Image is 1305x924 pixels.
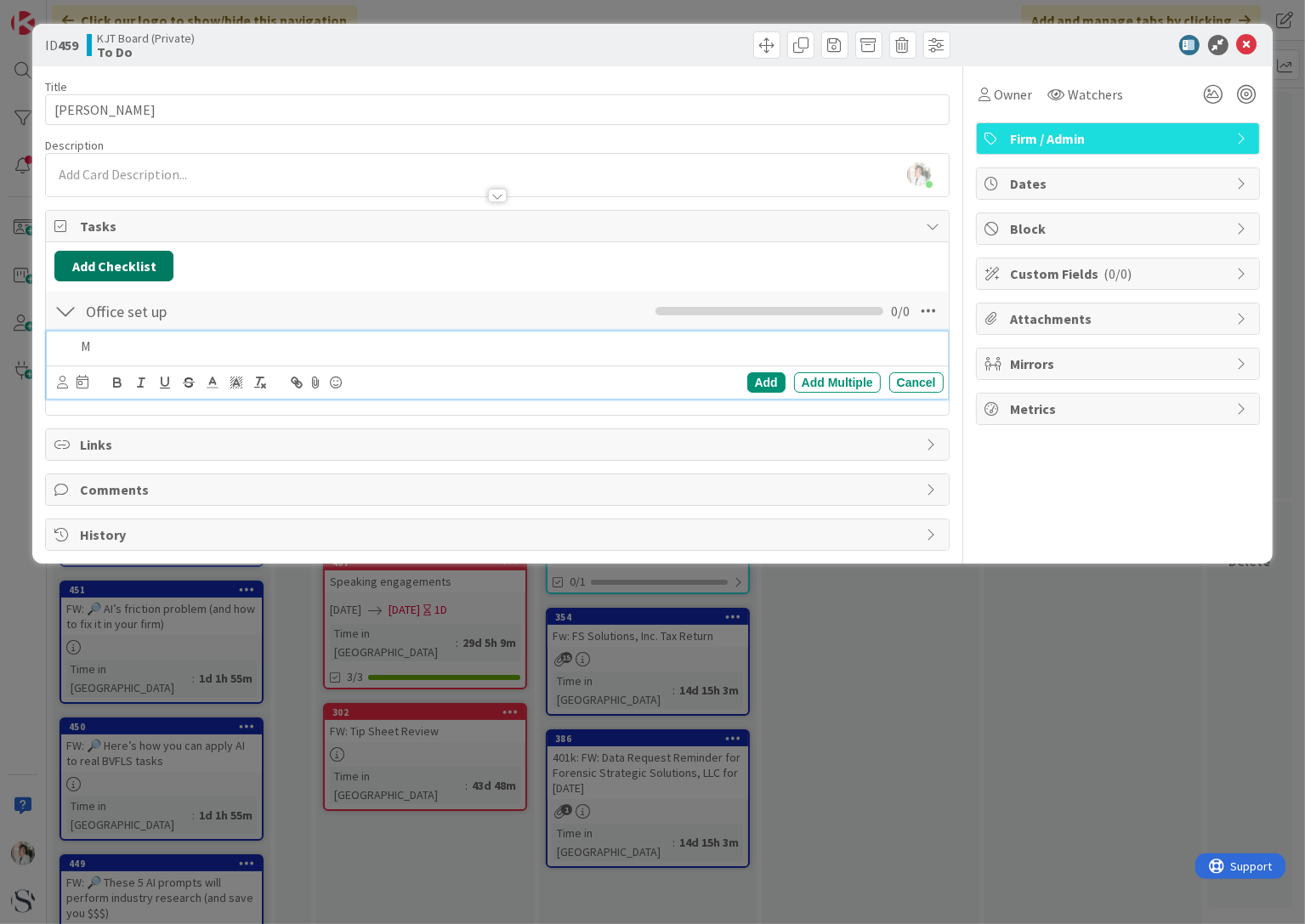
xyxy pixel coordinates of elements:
span: Custom Fields [1011,264,1228,284]
div: Add Multiple [794,372,881,393]
span: 0 / 0 [892,301,911,321]
span: Support [36,3,77,23]
b: To Do [97,45,195,59]
span: Block [1011,218,1228,239]
span: Owner [995,84,1033,105]
span: ( 0/0 ) [1104,265,1132,282]
span: Dates [1011,173,1228,194]
button: Add Checklist [54,251,173,281]
span: Description [45,138,104,153]
span: Watchers [1069,84,1124,105]
img: khuw9Zwdgjik5dLLghHNcNXsaTe6KtJG.jpg [907,162,931,186]
span: Tasks [80,216,917,236]
span: KJT Board (Private) [97,31,195,45]
span: Comments [80,479,917,500]
span: Mirrors [1011,354,1228,374]
span: ID [45,35,78,55]
label: Title [45,79,67,94]
p: M [81,337,936,356]
input: type card name here... [45,94,949,125]
div: Cancel [889,372,944,393]
b: 459 [58,37,78,54]
span: History [80,524,917,545]
span: Attachments [1011,309,1228,329]
input: Add Checklist... [80,296,462,326]
span: Metrics [1011,399,1228,419]
span: Firm / Admin [1011,128,1228,149]
span: Links [80,434,917,455]
div: Add [747,372,786,393]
